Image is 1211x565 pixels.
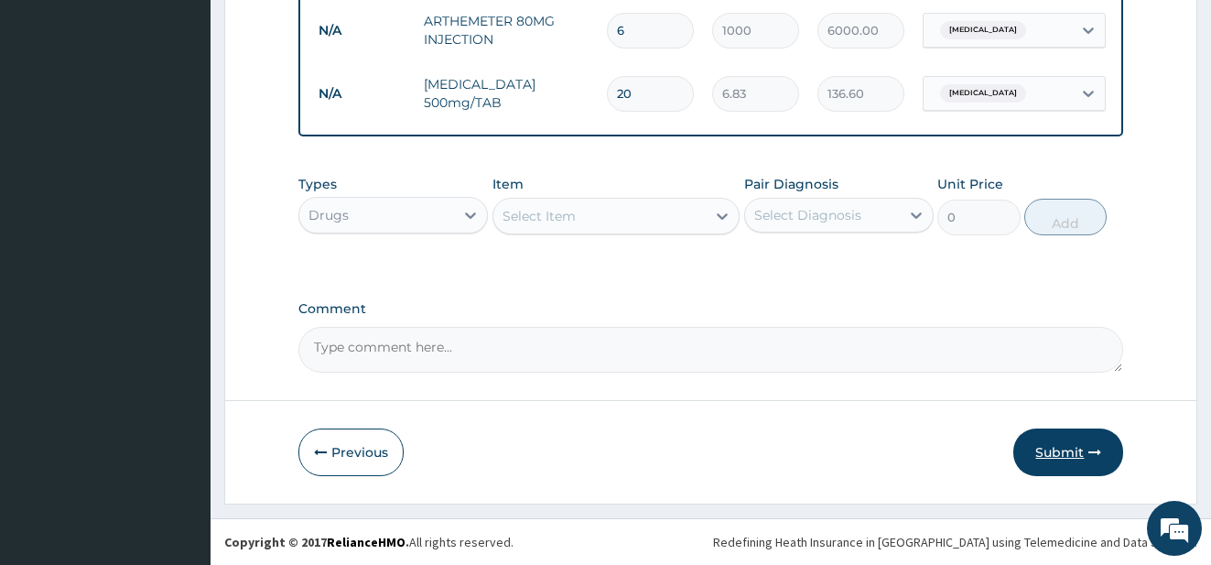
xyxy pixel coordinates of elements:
[1024,199,1107,235] button: Add
[106,167,253,352] span: We're online!
[224,534,409,550] strong: Copyright © 2017 .
[415,66,598,121] td: [MEDICAL_DATA] 500mg/TAB
[415,3,598,58] td: ARTHEMETER 80MG INJECTION
[937,175,1003,193] label: Unit Price
[744,175,838,193] label: Pair Diagnosis
[713,533,1197,551] div: Redefining Heath Insurance in [GEOGRAPHIC_DATA] using Telemedicine and Data Science!
[308,206,349,224] div: Drugs
[940,84,1026,103] span: [MEDICAL_DATA]
[298,301,1124,317] label: Comment
[1013,429,1123,476] button: Submit
[940,21,1026,39] span: [MEDICAL_DATA]
[309,14,415,48] td: N/A
[34,92,74,137] img: d_794563401_company_1708531726252_794563401
[298,177,337,192] label: Types
[309,77,415,111] td: N/A
[503,207,576,225] div: Select Item
[300,9,344,53] div: Minimize live chat window
[754,206,861,224] div: Select Diagnosis
[492,175,524,193] label: Item
[9,373,349,437] textarea: Type your message and hit 'Enter'
[327,534,405,550] a: RelianceHMO
[95,103,308,126] div: Chat with us now
[298,429,404,476] button: Previous
[211,518,1211,565] footer: All rights reserved.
